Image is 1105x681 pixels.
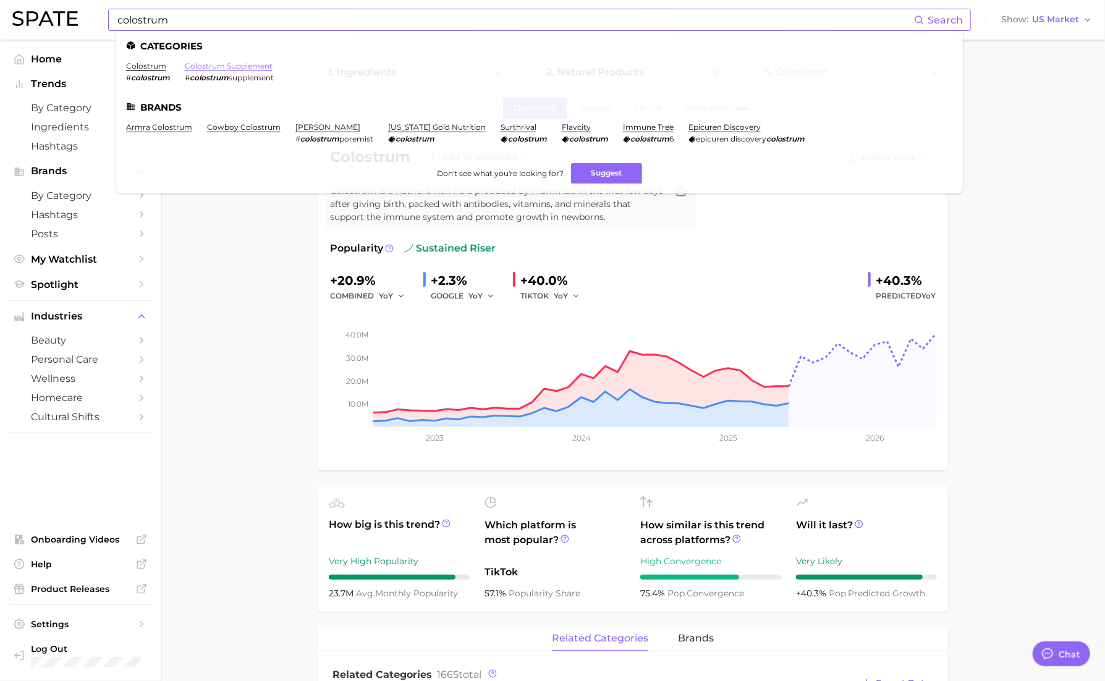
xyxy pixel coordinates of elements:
img: SPATE [12,11,78,26]
a: Product Releases [10,580,151,598]
a: Hashtags [10,205,151,224]
a: Log out. Currently logged in with e-mail ryan.miller@basicresearch.org. [10,640,151,671]
span: popularity share [509,588,580,599]
tspan: 2026 [866,433,884,442]
span: YoY [921,291,936,300]
div: Very High Popularity [329,554,470,569]
span: Hashtags [31,140,130,152]
span: Don't see what you're looking for? [437,169,564,178]
span: TikTok [485,565,625,580]
div: 9 / 10 [329,575,470,580]
a: Help [10,555,151,573]
a: epicuren discovery [688,122,761,132]
span: personal care [31,353,130,365]
em: colostrum [190,73,229,82]
span: Industries [31,311,130,322]
span: Show [1001,16,1028,23]
div: GOOGLE [431,289,503,303]
span: sustained riser [404,241,496,256]
em: colostrum [396,134,434,143]
button: Brands [10,162,151,180]
em: colostrum [766,134,805,143]
a: Settings [10,615,151,633]
span: Help [31,559,130,570]
span: 23.7m [329,588,356,599]
span: Posts [31,228,130,240]
span: wellness [31,373,130,384]
div: +40.3% [876,271,936,290]
span: Will it last? [796,518,937,548]
button: Suggest [571,163,642,184]
div: 7 / 10 [640,575,781,580]
span: beauty [31,334,130,346]
span: by Category [31,190,130,201]
a: by Category [10,186,151,205]
em: colostrum [508,134,547,143]
img: sustained riser [404,243,413,253]
span: Popularity [330,241,383,256]
li: Brands [126,102,953,112]
span: brands [678,633,714,644]
a: cultural shifts [10,407,151,426]
abbr: average [356,588,375,599]
span: Search [928,14,963,26]
span: Log Out [31,643,161,654]
a: Home [10,49,151,69]
span: Predicted [876,289,936,303]
span: YoY [468,290,483,301]
li: Categories [126,41,953,51]
button: ShowUS Market [998,12,1096,28]
span: total [437,669,481,680]
div: High Convergence [640,554,781,569]
tspan: 2024 [572,433,591,442]
span: 57.1% [485,588,509,599]
span: related categories [552,633,648,644]
a: beauty [10,331,151,350]
span: 75.4% [640,588,667,599]
span: 6 [669,134,674,143]
span: US Market [1032,16,1079,23]
a: by Category [10,98,151,117]
button: YoY [379,289,405,303]
a: [US_STATE] gold nutrition [388,122,486,132]
em: colostrum [300,134,339,143]
a: Posts [10,224,151,243]
span: Spotlight [31,279,130,290]
a: homecare [10,388,151,407]
a: Ingredients [10,117,151,137]
span: monthly popularity [356,588,458,599]
span: YoY [554,290,568,301]
span: poremist [339,134,373,143]
span: +40.3% [796,588,829,599]
span: 1665 [437,669,459,680]
span: Ingredients [31,121,130,133]
span: homecare [31,392,130,404]
tspan: 2023 [426,433,444,442]
a: Spotlight [10,275,151,294]
em: colostrum [630,134,669,143]
em: colostrum [131,73,170,82]
tspan: 2025 [719,433,737,442]
a: flavcity [562,122,591,132]
span: Related Categories [332,669,432,680]
button: YoY [468,289,495,303]
a: Hashtags [10,137,151,156]
span: How similar is this trend across platforms? [640,518,781,548]
a: immune tree [623,122,674,132]
span: Onboarding Videos [31,534,130,545]
a: wellness [10,369,151,388]
input: Search here for a brand, industry, or ingredient [116,9,914,30]
span: Colostrum is a nutrient-rich fluid produced by mammals in the first few days after giving birth, ... [330,185,666,224]
a: Onboarding Videos [10,530,151,549]
div: Very Likely [796,554,937,569]
abbr: popularity index [667,588,687,599]
a: [PERSON_NAME] [295,122,360,132]
button: YoY [554,289,580,303]
span: My Watchlist [31,253,130,265]
span: YoY [379,290,393,301]
div: 9 / 10 [796,575,937,580]
span: Brands [31,166,130,177]
div: +20.9% [330,271,413,290]
span: Trends [31,78,130,90]
button: Trends [10,75,151,93]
